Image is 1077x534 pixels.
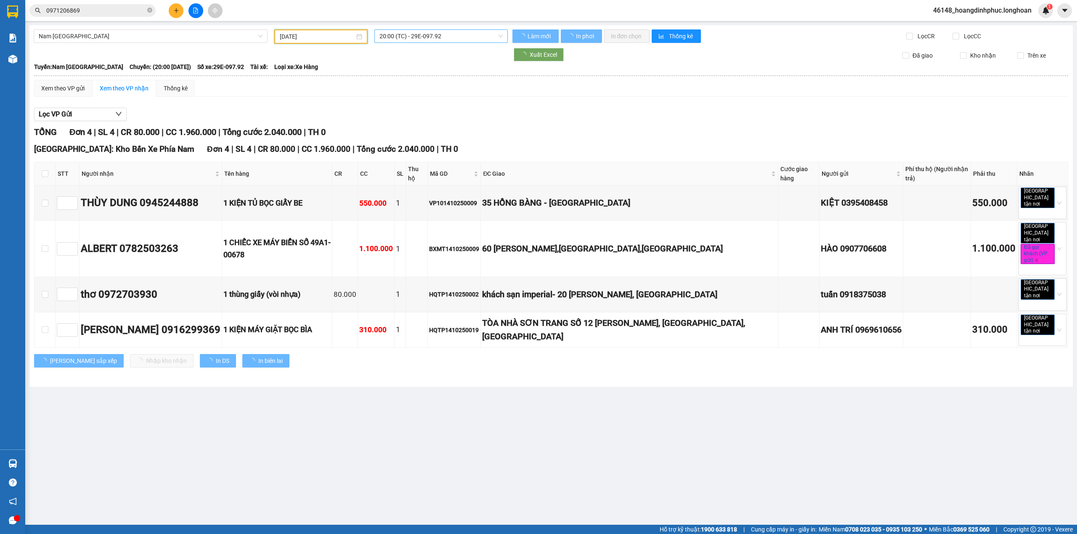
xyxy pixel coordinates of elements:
[130,354,194,367] button: Nhập kho nhận
[258,144,295,154] span: CR 80.000
[254,144,256,154] span: |
[604,29,650,43] button: In đơn chọn
[514,48,564,61] button: Xuất Excel
[1021,244,1055,264] span: Đã gọi khách (VP gửi)
[396,288,404,300] div: 1
[359,243,393,254] div: 1.100.000
[242,354,289,367] button: In biên lai
[8,459,17,468] img: warehouse-icon
[81,287,220,303] div: thơ 0972703930
[56,162,80,185] th: STT
[972,323,1016,337] div: 310.000
[1024,51,1049,60] span: Trên xe
[821,196,902,209] div: KIỆT 0395408458
[929,525,989,534] span: Miền Bắc
[121,127,159,137] span: CR 80.000
[7,5,18,18] img: logo-vxr
[216,356,229,365] span: In DS
[207,144,229,154] span: Đơn 4
[359,324,393,336] div: 310.000
[1041,202,1045,206] span: close
[39,109,72,119] span: Lọc VP Gửi
[208,3,223,18] button: aim
[115,111,122,117] span: down
[207,358,216,364] span: loading
[9,497,17,505] span: notification
[429,290,479,299] div: HQTP1410250002
[568,33,575,39] span: loading
[162,127,164,137] span: |
[437,144,439,154] span: |
[845,526,922,533] strong: 0708 023 035 - 0935 103 250
[34,144,194,154] span: [GEOGRAPHIC_DATA]: Kho Bến Xe Phía Nam
[660,525,737,534] span: Hỗ trợ kỹ thuật:
[972,241,1016,256] div: 1.100.000
[1019,169,1066,178] div: Nhãn
[9,478,17,486] span: question-circle
[652,29,701,43] button: bar-chartThống kê
[81,195,220,211] div: THÙY DUNG 0945244888
[218,127,220,137] span: |
[960,32,982,41] span: Lọc CC
[953,526,989,533] strong: 0369 525 060
[1021,279,1055,300] span: [GEOGRAPHIC_DATA] tận nơi
[926,5,1038,16] span: 46148_hoangdinhphuc.longhoan
[396,197,404,209] div: 1
[658,33,666,40] span: bar-chart
[751,525,817,534] span: Cung cấp máy in - giấy in:
[357,144,435,154] span: Tổng cước 2.040.000
[1041,293,1045,298] span: close
[967,51,999,60] span: Kho nhận
[166,127,216,137] span: CC 1.960.000
[1030,526,1036,532] span: copyright
[406,162,428,185] th: Thu hộ
[258,356,283,365] span: In biên lai
[66,29,168,44] span: CÔNG TY TNHH CHUYỂN PHÁT NHANH BẢO AN
[359,198,393,209] div: 550.000
[169,3,183,18] button: plus
[173,8,179,13] span: plus
[396,243,404,255] div: 1
[334,289,356,300] div: 80.000
[117,127,119,137] span: |
[520,52,530,58] span: loading
[428,221,481,277] td: BXMT1410250009
[429,325,479,335] div: HQTP1410250019
[482,288,777,301] div: khách sạn imperial- 20 [PERSON_NAME], [GEOGRAPHIC_DATA]
[39,30,263,42] span: Nam Trung Bắc QL1A
[56,17,173,26] span: Ngày in phiếu: 10:44 ngày
[297,144,300,154] span: |
[519,33,526,39] span: loading
[1021,188,1055,208] span: [GEOGRAPHIC_DATA] tận nơi
[41,84,85,93] div: Xem theo VP gửi
[576,32,595,41] span: In phơi
[100,84,149,93] div: Xem theo VP nhận
[94,127,96,137] span: |
[743,525,745,534] span: |
[34,63,123,70] b: Tuyến: Nam [GEOGRAPHIC_DATA]
[332,162,358,185] th: CR
[395,162,406,185] th: SL
[223,324,331,336] div: 1 KIỆN MÁY GIẶT BỌC BÌA
[274,62,318,71] span: Loại xe: Xe Hàng
[1041,238,1045,242] span: close
[429,198,479,208] div: VP101410250009
[231,144,233,154] span: |
[130,62,191,71] span: Chuyến: (20:00 [DATE])
[50,356,117,365] span: [PERSON_NAME] sắp xếp
[561,29,602,43] button: In phơi
[353,144,355,154] span: |
[1035,258,1039,262] span: close
[821,288,902,301] div: tuấn 0918375038
[396,324,404,336] div: 1
[223,237,331,261] div: 1 CHIẾC XE MÁY BIỂN SỐ 49A1-00678
[223,288,331,300] div: 1 thùng giấy (vòi nhựa)
[249,358,258,364] span: loading
[34,127,57,137] span: TỔNG
[430,169,472,178] span: Mã GD
[701,526,737,533] strong: 1900 633 818
[41,358,50,364] span: loading
[924,528,927,531] span: ⚪️
[1042,7,1050,14] img: icon-new-feature
[482,317,777,343] div: TÒA NHÀ SƠN TRANG SỐ 12 [PERSON_NAME], [GEOGRAPHIC_DATA], [GEOGRAPHIC_DATA]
